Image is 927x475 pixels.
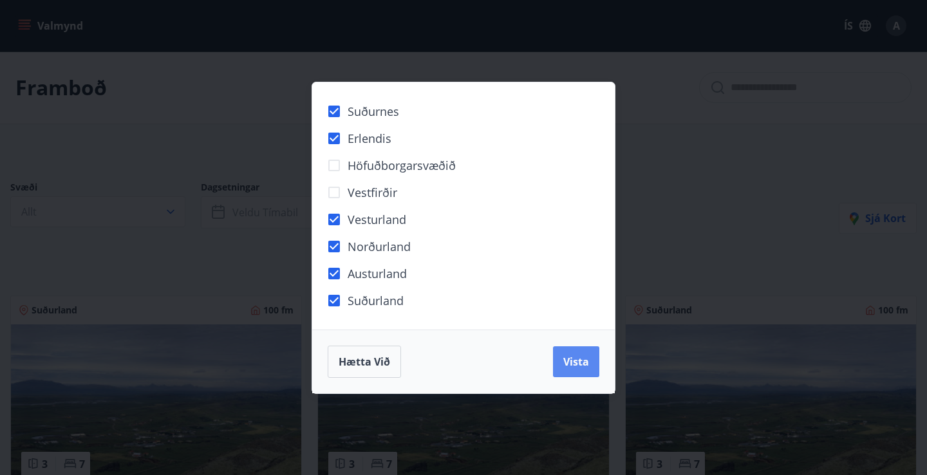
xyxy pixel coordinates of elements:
span: Vestfirðir [348,184,397,201]
span: Austurland [348,265,407,282]
span: Vista [563,355,589,369]
button: Vista [553,346,599,377]
span: Suðurnes [348,103,399,120]
span: Norðurland [348,238,411,255]
button: Hætta við [328,346,401,378]
span: Suðurland [348,292,404,309]
span: Vesturland [348,211,406,228]
span: Erlendis [348,130,391,147]
span: Hætta við [339,355,390,369]
span: Höfuðborgarsvæðið [348,157,456,174]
